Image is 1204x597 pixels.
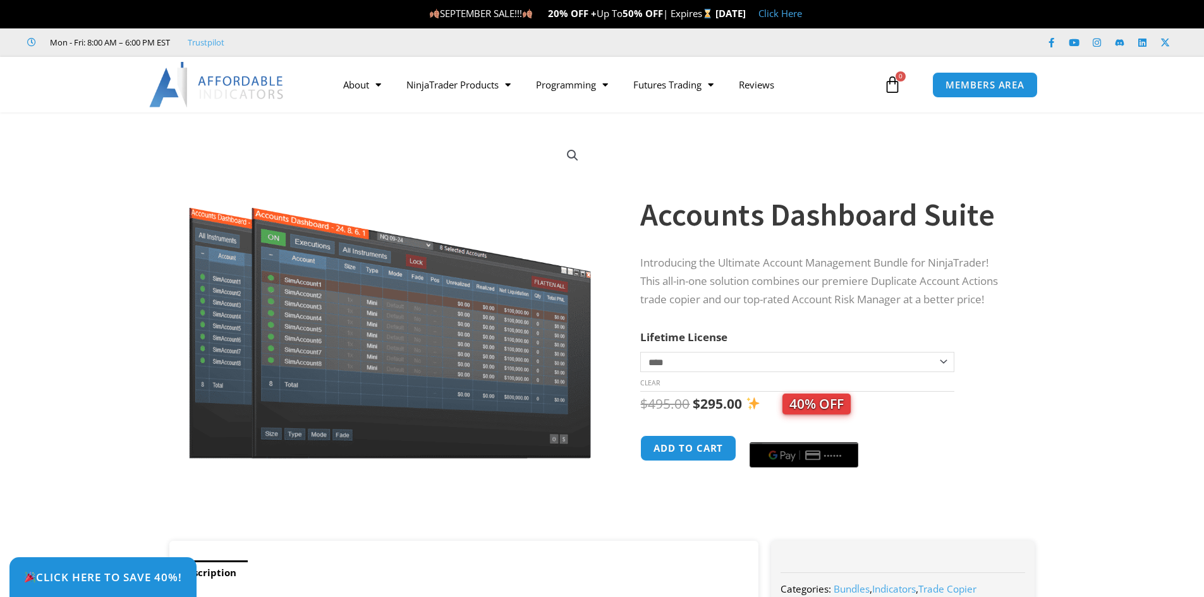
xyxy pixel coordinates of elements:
[47,35,170,50] span: Mon - Fri: 8:00 AM – 6:00 PM EST
[523,70,621,99] a: Programming
[746,397,760,410] img: ✨
[865,66,920,103] a: 0
[623,7,663,20] strong: 50% OFF
[750,442,858,467] button: Buy with GPay
[640,193,1009,237] h1: Accounts Dashboard Suite
[331,70,880,99] nav: Menu
[149,62,285,107] img: LogoAI | Affordable Indicators – NinjaTrader
[747,433,861,438] iframe: Secure express checkout frame
[640,254,1009,309] p: Introducing the Ultimate Account Management Bundle for NinjaTrader! This all-in-one solution comb...
[25,572,35,582] img: 🎉
[430,9,439,18] img: 🍂
[726,70,787,99] a: Reviews
[715,7,746,20] strong: [DATE]
[946,80,1025,90] span: MEMBERS AREA
[703,9,712,18] img: ⌛
[394,70,523,99] a: NinjaTrader Products
[896,71,906,81] span: 0
[188,35,224,50] a: Trustpilot
[187,135,593,459] img: Screenshot 2024-08-26 155710eeeee
[548,7,597,20] strong: 20% OFF +
[640,378,660,387] a: Clear options
[429,7,715,20] span: SEPTEMBER SALE!!! Up To | Expires
[640,395,690,413] bdi: 495.00
[640,330,727,344] label: Lifetime License
[640,395,648,413] span: $
[825,451,844,460] text: ••••••
[523,9,532,18] img: 🍂
[758,7,802,20] a: Click Here
[932,72,1038,98] a: MEMBERS AREA
[640,435,736,461] button: Add to cart
[561,144,584,167] a: View full-screen image gallery
[621,70,726,99] a: Futures Trading
[24,572,182,582] span: Click Here to save 40%!
[9,557,197,597] a: 🎉Click Here to save 40%!
[693,395,742,413] bdi: 295.00
[782,394,851,414] span: 40% OFF
[331,70,394,99] a: About
[693,395,700,413] span: $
